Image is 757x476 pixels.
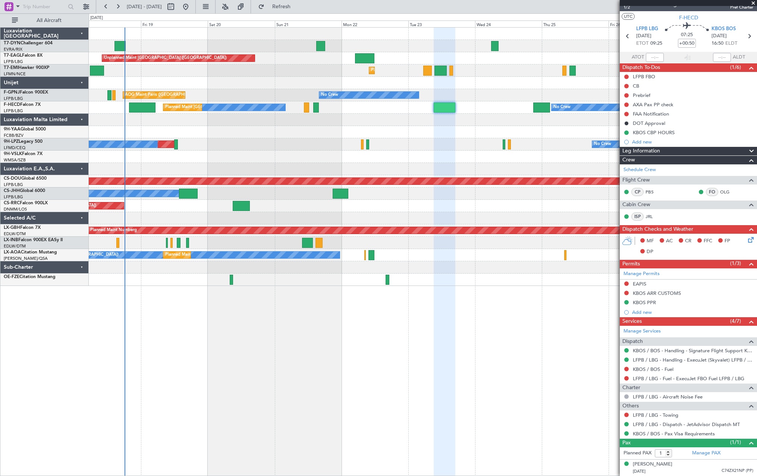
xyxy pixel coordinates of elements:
div: Thu 18 [74,21,141,27]
span: CS-DOU [4,176,21,181]
div: KBOS CBP HOURS [633,129,675,136]
span: ALDT [733,54,745,61]
a: LX-GBHFalcon 7X [4,226,41,230]
div: Add new [632,139,753,145]
a: WMSA/SZB [4,157,26,163]
a: CS-RRCFalcon 900LX [4,201,48,205]
span: DP [647,248,653,256]
span: Pax [622,439,631,447]
span: T7-EAGL [4,53,22,58]
span: (1/3) [730,259,741,267]
div: [DATE] [90,15,103,21]
span: CR [685,237,691,245]
span: 1/2 [623,4,641,10]
span: 9H-LPZ [4,139,19,144]
a: OE-FZECitation Mustang [4,275,56,279]
span: CS-JHH [4,189,20,193]
a: F-HECDFalcon 7X [4,103,41,107]
div: Planned Maint [GEOGRAPHIC_DATA] [371,65,442,76]
span: FP [725,237,730,245]
div: EAPIS [633,281,646,287]
a: EDLW/DTM [4,231,26,237]
span: Flight Crew [622,176,650,185]
span: Pref Charter [730,4,753,10]
span: ELDT [725,40,737,47]
a: LFPB/LBG [4,182,23,187]
div: No Crew [594,139,611,150]
span: Crew [622,156,635,164]
a: LFPB/LBG [4,194,23,200]
span: LX-INB [4,238,18,242]
label: Planned PAX [623,450,651,457]
button: All Aircraft [8,15,81,26]
div: FO [706,188,718,196]
div: AXA Pax PP check [633,101,673,108]
a: KBOS / BOS - Handling - Signature Flight Support KBOS / BOS [633,347,753,354]
div: Fri 19 [141,21,208,27]
a: LX-AOACitation Mustang [4,250,57,255]
span: ETOT [636,40,648,47]
span: FFC [704,237,712,245]
div: Add new [632,309,753,315]
span: LFPB LBG [636,25,658,33]
a: LFPB / LBG - Handling - ExecuJet (Skyvalet) LFPB / LBG [633,357,753,363]
a: KBOS / BOS - Pax Visa Requirements [633,431,715,437]
a: Schedule Crew [623,166,656,174]
a: Manage Permits [623,270,660,278]
div: LFPB FBO [633,73,655,80]
a: CS-DOUGlobal 6500 [4,176,47,181]
a: T7-EAGLFalcon 8X [4,53,43,58]
a: 9H-LPZLegacy 500 [4,139,43,144]
div: Sun 21 [275,21,342,27]
span: ATOT [632,54,644,61]
span: LX-GBH [4,226,20,230]
a: FCBB/BZV [4,133,23,138]
a: EDLW/DTM [4,243,26,249]
a: OLG [720,189,737,195]
button: Refresh [255,1,299,13]
a: CS-JHHGlobal 6000 [4,189,45,193]
div: Mon 22 [342,21,408,27]
span: T7-EMI [4,66,18,70]
span: OE-FZE [4,275,19,279]
span: T7-DYN [4,41,21,45]
div: Unplanned Maint [GEOGRAPHIC_DATA] ([GEOGRAPHIC_DATA]) [104,53,227,64]
a: LFMD/CEQ [4,145,25,151]
span: [DATE] [636,32,651,40]
span: AC [666,237,673,245]
span: F-GPNJ [4,90,20,95]
a: 9H-VSLKFalcon 7X [4,152,43,156]
span: LX-AOA [4,250,21,255]
a: LFPB / LBG - Aircraft Noise Fee [633,394,703,400]
span: Leg Information [622,147,660,155]
div: Planned Maint [GEOGRAPHIC_DATA] ([GEOGRAPHIC_DATA]) [165,102,283,113]
span: 9H-YAA [4,127,21,132]
span: Dispatch To-Dos [622,63,660,72]
a: LFPB/LBG [4,96,23,101]
span: 09:25 [650,40,662,47]
span: [DATE] [633,469,646,474]
a: Manage PAX [692,450,720,457]
span: Dispatch [622,337,643,346]
span: Dispatch Checks and Weather [622,225,693,234]
span: Refresh [266,4,297,9]
a: T7-EMIHawker 900XP [4,66,49,70]
span: KBOS BOS [712,25,736,33]
span: (4/7) [730,317,741,325]
div: Wed 24 [475,21,542,27]
span: F-HECD [679,14,698,22]
a: LFPB / LBG - Towing [633,412,678,418]
div: DOT Approval [633,120,665,126]
div: Sat 20 [208,21,274,27]
span: F-HECD [4,103,20,107]
a: [PERSON_NAME]/QSA [4,256,48,261]
span: Services [622,317,642,326]
button: UTC [622,13,635,20]
a: DNMM/LOS [4,207,27,212]
a: LX-INBFalcon 900EX EASy II [4,238,63,242]
div: No Crew [553,102,571,113]
input: --:-- [646,53,664,62]
span: CS-RRC [4,201,20,205]
a: EVRA/RIX [4,47,22,52]
div: ISP [631,212,644,221]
